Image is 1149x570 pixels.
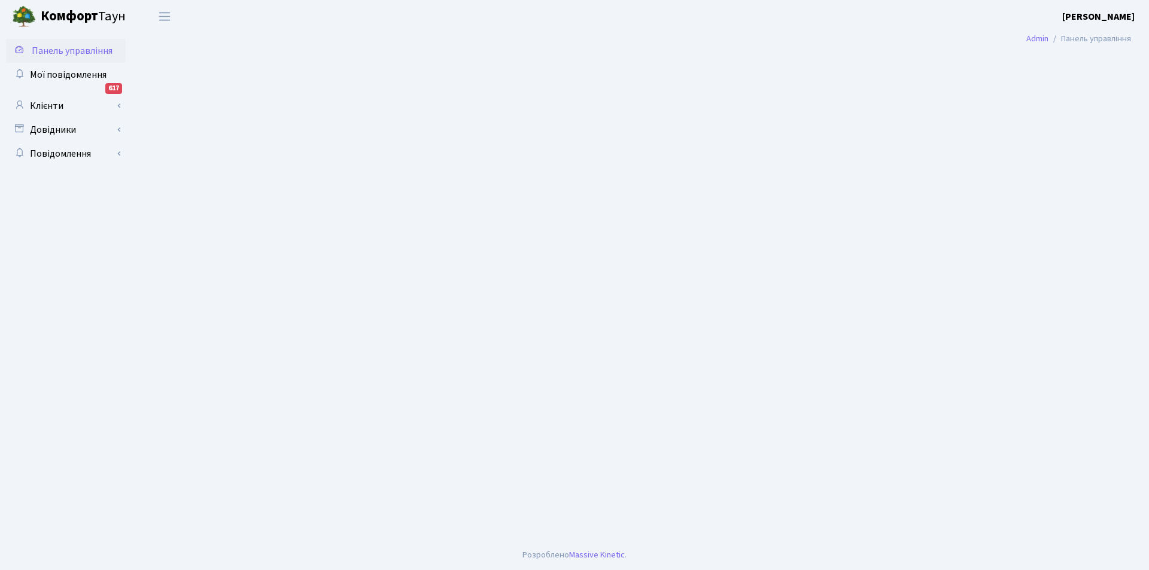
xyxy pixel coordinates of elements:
[12,5,36,29] img: logo.png
[6,142,126,166] a: Повідомлення
[32,44,113,57] span: Панель управління
[522,548,627,562] div: Розроблено .
[1048,32,1131,45] li: Панель управління
[41,7,126,27] span: Таун
[105,83,122,94] div: 617
[6,39,126,63] a: Панель управління
[1008,26,1149,51] nav: breadcrumb
[150,7,180,26] button: Переключити навігацію
[6,118,126,142] a: Довідники
[6,94,126,118] a: Клієнти
[1062,10,1135,24] a: [PERSON_NAME]
[30,68,107,81] span: Мої повідомлення
[1026,32,1048,45] a: Admin
[6,63,126,87] a: Мої повідомлення617
[41,7,98,26] b: Комфорт
[1062,10,1135,23] b: [PERSON_NAME]
[569,548,625,561] a: Massive Kinetic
